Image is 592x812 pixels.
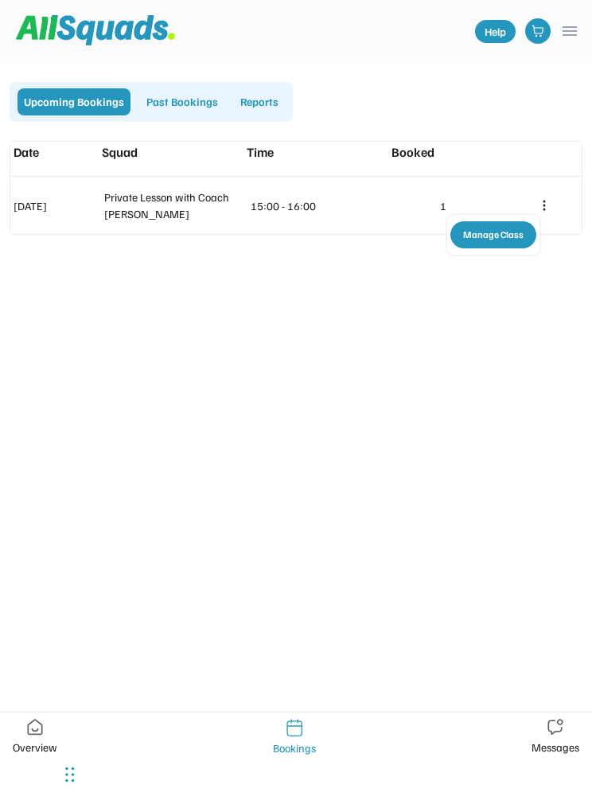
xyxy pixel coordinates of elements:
[398,198,489,215] div: 1
[14,143,99,162] div: Date
[532,25,544,38] img: shopping-cart-01%20%281%29.svg
[18,89,130,116] div: Upcoming Bookings
[247,143,388,162] div: Time
[450,222,536,249] div: Manage Class
[273,740,316,757] div: Bookings
[391,143,482,162] div: Booked
[286,720,302,737] img: Icon%20%2845%29.svg
[104,189,246,223] div: Private Lesson with Coach [PERSON_NAME]
[560,22,579,41] button: menu
[532,740,579,756] div: Messages
[251,198,392,215] div: 15:00 - 16:00
[547,720,563,736] img: Icon%20%2836%29.svg
[140,89,224,116] div: Past Bookings
[14,198,99,215] div: [DATE]
[102,143,243,162] div: Squad
[27,720,43,736] img: Icon%20%2837%29.svg
[475,21,516,44] a: Help
[16,16,175,46] img: Squad%20Logo.svg
[234,89,285,116] div: Reports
